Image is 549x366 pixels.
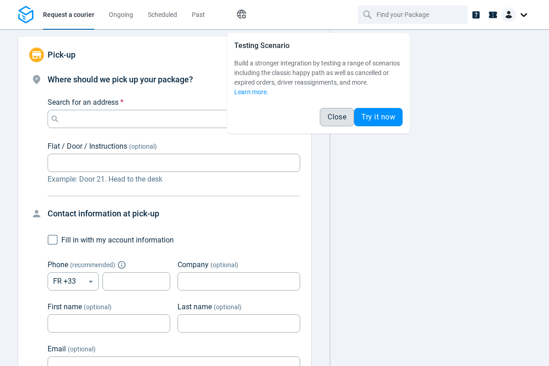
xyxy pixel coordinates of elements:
[320,108,354,126] button: Close
[48,272,99,291] div: FR +33
[68,345,96,353] span: (optional)
[148,11,177,18] span: Scheduled
[18,6,33,24] img: Logo
[48,98,118,107] span: Search for an address
[354,108,403,126] button: Try it now
[48,75,193,84] span: Where should we pick up your package?
[18,37,311,73] div: Pick-up
[178,260,209,269] span: Company
[234,41,290,50] span: Testing Scenario
[192,11,205,18] span: Past
[61,236,174,244] span: Fill in with my account information
[234,59,400,86] span: Build a stronger integration by testing a range of scenarios including the classic happy path as ...
[361,113,395,121] span: Try it now
[48,344,66,353] span: Email
[501,7,516,22] img: Client
[377,6,451,23] input: Find your Package
[48,207,300,220] h4: Contact information at pick-up
[328,113,346,121] span: Close
[43,11,94,18] span: Request a courier
[178,302,212,311] span: Last name
[48,302,82,311] span: First name
[48,50,75,59] span: Pick-up
[210,261,238,269] span: (optional)
[48,142,127,151] span: Flat / Door / Instructions
[119,262,124,268] button: Explain "Recommended"
[234,88,269,96] a: Learn more.
[129,143,157,150] span: (optional)
[48,260,68,269] span: Phone
[48,174,300,185] p: Example: Door 21. Head to the desk
[109,11,133,18] span: Ongoing
[84,303,112,311] span: (optional)
[70,261,115,269] span: ( recommended )
[214,303,242,311] span: (optional)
